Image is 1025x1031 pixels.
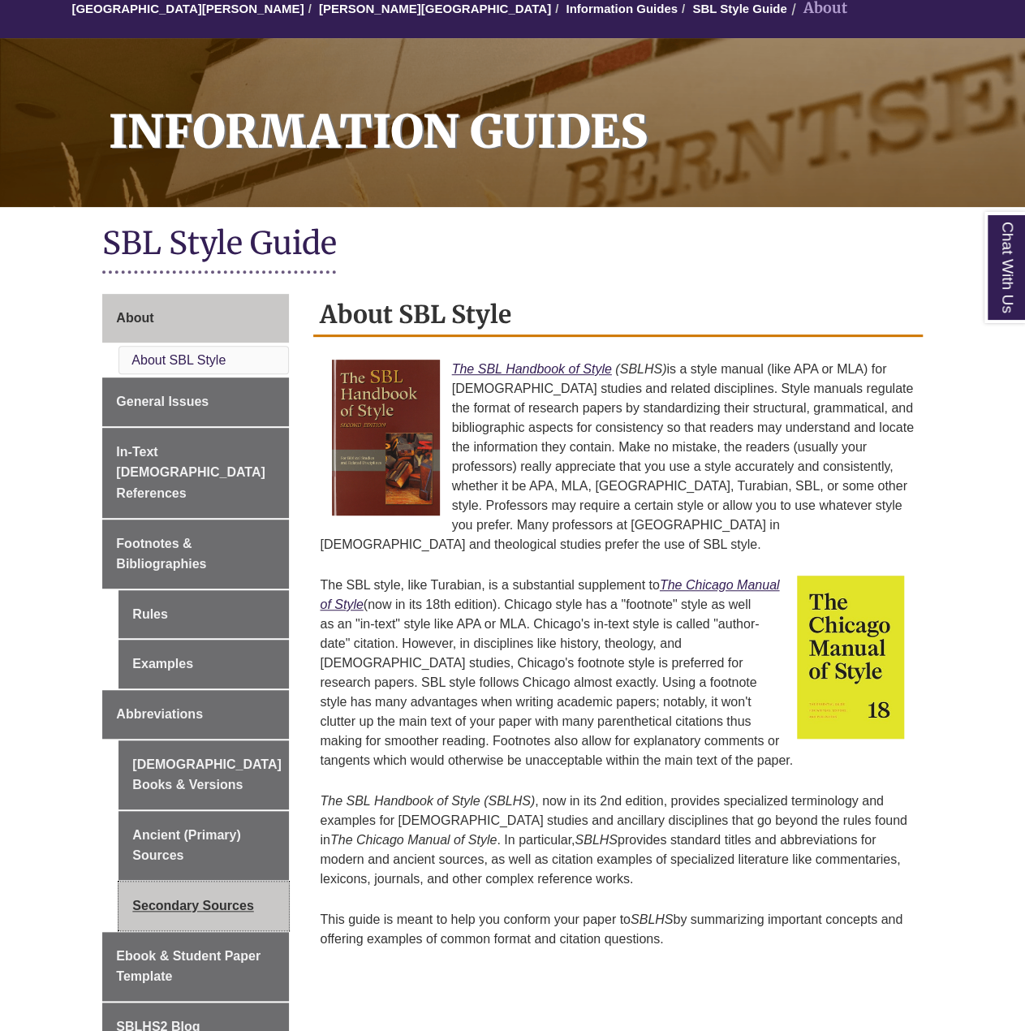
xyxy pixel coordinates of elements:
[102,377,289,426] a: General Issues
[116,707,203,721] span: Abbreviations
[116,395,209,408] span: General Issues
[118,811,289,880] a: Ancient (Primary) Sources
[118,640,289,688] a: Examples
[320,785,915,895] p: , now in its 2nd edition, provides specialized terminology and examples for [DEMOGRAPHIC_DATA] st...
[615,362,666,376] em: (SBLHS)
[118,740,289,809] a: [DEMOGRAPHIC_DATA] Books & Versions
[319,2,551,15] a: [PERSON_NAME][GEOGRAPHIC_DATA]
[116,445,265,500] span: In-Text [DEMOGRAPHIC_DATA] References
[91,38,1025,186] h1: Information Guides
[118,882,289,930] a: Secondary Sources
[631,912,673,926] em: SBLHS
[566,2,678,15] a: Information Guides
[71,2,304,15] a: [GEOGRAPHIC_DATA][PERSON_NAME]
[320,353,915,561] p: is a style manual (like APA or MLA) for [DEMOGRAPHIC_DATA] studies and related disciplines. Style...
[102,520,289,589] a: Footnotes & Bibliographies
[692,2,786,15] a: SBL Style Guide
[102,223,922,266] h1: SBL Style Guide
[116,949,261,984] span: Ebook & Student Paper Template
[102,932,289,1001] a: Ebook & Student Paper Template
[102,294,289,343] a: About
[102,690,289,739] a: Abbreviations
[320,794,535,808] em: The SBL Handbook of Style (SBLHS)
[118,590,289,639] a: Rules
[102,428,289,518] a: In-Text [DEMOGRAPHIC_DATA] References
[116,311,153,325] span: About
[330,833,497,847] em: The Chicago Manual of Style
[575,833,617,847] em: SBLHS
[452,362,612,376] a: The SBL Handbook of Style
[131,353,226,367] a: About SBL Style
[116,537,206,572] span: Footnotes & Bibliographies
[320,569,915,777] p: The SBL style, like Turabian, is a substantial supplement to (now in its 18th edition). Chicago s...
[313,294,922,337] h2: About SBL Style
[320,904,915,956] p: This guide is meant to help you conform your paper to by summarizing important concepts and offer...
